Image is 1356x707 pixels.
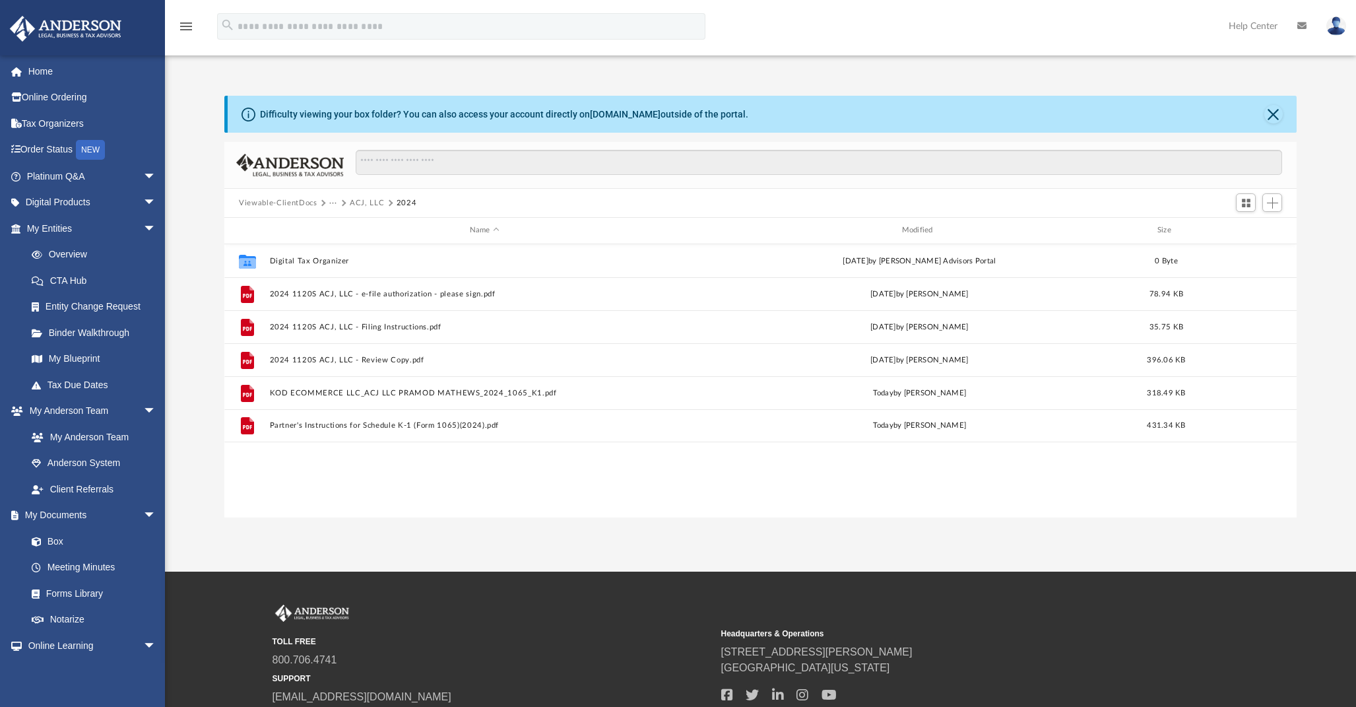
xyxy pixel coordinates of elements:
span: arrow_drop_down [143,632,170,659]
div: [DATE] by [PERSON_NAME] Advisors Portal [705,255,1134,267]
button: Partner's Instructions for Schedule K-1 (Form 1065)(2024).pdf [270,421,699,430]
button: Close [1264,105,1283,123]
button: 2024 1120S ACJ, LLC - Review Copy.pdf [270,356,699,364]
a: Online Ordering [9,84,176,111]
span: 396.06 KB [1147,356,1186,363]
a: My Documentsarrow_drop_down [9,502,170,529]
button: ACJ, LLC [350,197,384,209]
img: User Pic [1326,17,1346,36]
a: [EMAIL_ADDRESS][DOMAIN_NAME] [273,691,451,702]
button: Viewable-ClientDocs [239,197,317,209]
a: Box [18,528,163,555]
i: search [220,18,235,32]
a: Client Referrals [18,476,170,502]
a: My Blueprint [18,346,170,372]
button: 2024 [397,197,417,209]
button: ··· [329,197,338,209]
span: 431.34 KB [1147,422,1186,429]
div: by [PERSON_NAME] [705,420,1134,432]
small: TOLL FREE [273,636,712,648]
a: Home [9,58,176,84]
button: Digital Tax Organizer [270,257,699,265]
div: [DATE] by [PERSON_NAME] [705,288,1134,300]
a: My Anderson Teamarrow_drop_down [9,398,170,424]
button: 2024 1120S ACJ, LLC - Filing Instructions.pdf [270,323,699,331]
a: Tax Organizers [9,110,176,137]
a: [DOMAIN_NAME] [590,109,661,119]
button: Add [1262,193,1282,212]
button: Switch to Grid View [1236,193,1256,212]
div: Name [269,224,699,236]
div: NEW [76,140,105,160]
a: [STREET_ADDRESS][PERSON_NAME] [721,646,913,657]
a: Notarize [18,607,170,633]
div: [DATE] by [PERSON_NAME] [705,321,1134,333]
input: Search files and folders [356,150,1282,175]
small: SUPPORT [273,673,712,685]
a: Tax Due Dates [18,372,176,398]
a: [GEOGRAPHIC_DATA][US_STATE] [721,662,890,673]
span: arrow_drop_down [143,189,170,217]
div: id [1199,224,1291,236]
a: menu [178,25,194,34]
div: grid [224,244,1297,518]
span: arrow_drop_down [143,398,170,425]
span: arrow_drop_down [143,215,170,242]
span: arrow_drop_down [143,163,170,190]
a: Courses [18,659,170,685]
a: Order StatusNEW [9,137,176,164]
div: id [230,224,263,236]
a: Digital Productsarrow_drop_down [9,189,176,216]
span: 35.75 KB [1149,323,1183,330]
div: Modified [705,224,1134,236]
span: today [873,389,893,396]
a: Platinum Q&Aarrow_drop_down [9,163,176,189]
span: today [873,422,893,429]
span: 78.94 KB [1149,290,1183,297]
button: 2024 1120S ACJ, LLC - e-file authorization - please sign.pdf [270,290,699,298]
img: Anderson Advisors Platinum Portal [273,605,352,622]
span: 318.49 KB [1147,389,1186,396]
a: My Entitiesarrow_drop_down [9,215,176,242]
a: CTA Hub [18,267,176,294]
i: menu [178,18,194,34]
img: Anderson Advisors Platinum Portal [6,16,125,42]
a: Forms Library [18,580,163,607]
span: arrow_drop_down [143,502,170,529]
a: Meeting Minutes [18,555,170,581]
a: My Anderson Team [18,424,163,450]
a: Binder Walkthrough [18,320,176,346]
a: Overview [18,242,176,268]
div: [DATE] by [PERSON_NAME] [705,354,1134,366]
a: Online Learningarrow_drop_down [9,632,170,659]
a: 800.706.4741 [273,654,337,665]
div: Difficulty viewing your box folder? You can also access your account directly on outside of the p... [260,108,748,121]
div: Size [1140,224,1193,236]
span: 0 Byte [1155,257,1178,264]
a: Anderson System [18,450,170,477]
a: Entity Change Request [18,294,176,320]
div: by [PERSON_NAME] [705,387,1134,399]
button: KOD ECOMMERCE LLC_ACJ LLC PRAMOD MATHEWS_2024_1065_K1.pdf [270,389,699,397]
small: Headquarters & Operations [721,628,1161,640]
